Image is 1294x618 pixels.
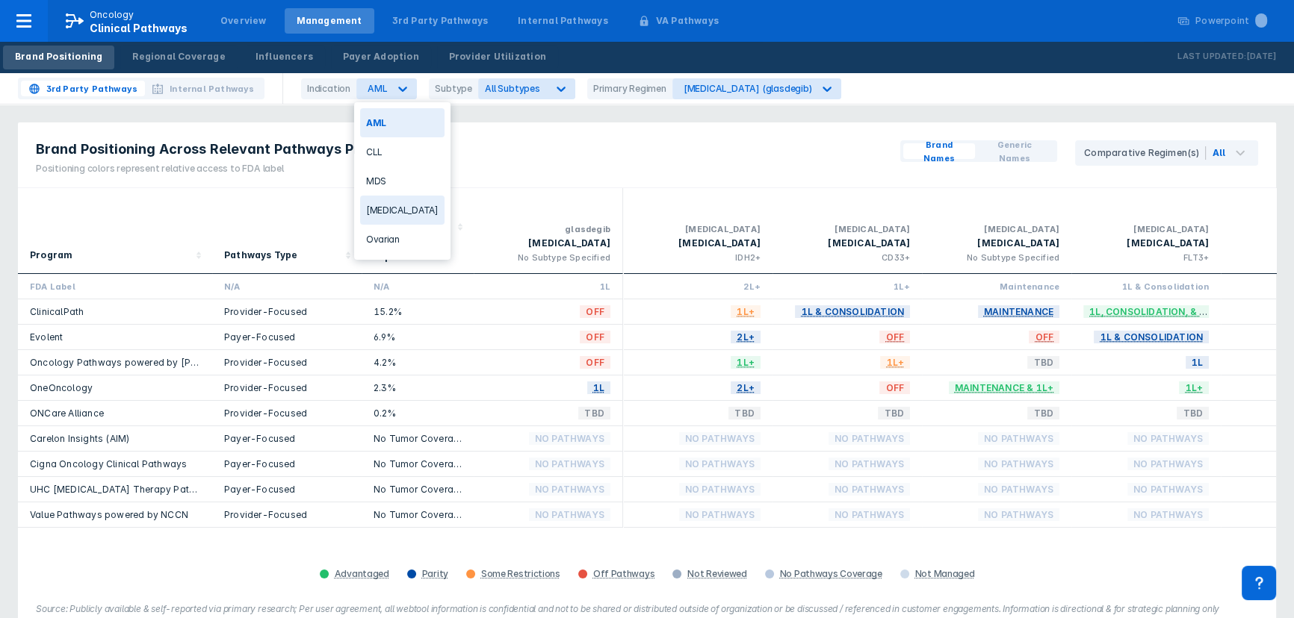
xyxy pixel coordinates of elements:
[224,356,350,369] div: Provider-Focused
[829,430,910,447] span: No Pathways
[481,568,560,580] div: Some Restrictions
[878,405,910,422] span: TBD
[780,568,882,580] div: No Pathways Coverage
[1127,455,1209,472] span: No Pathways
[731,354,761,371] span: 1L+
[679,430,761,447] span: No Pathways
[903,143,975,159] button: Brand Names
[1083,303,1275,320] span: 1L, Consolidation, & Maintenance
[518,14,607,28] div: Internal Pathways
[374,356,462,369] div: 4.2%
[578,405,610,422] span: TBD
[224,407,350,419] div: Provider-Focused
[380,8,501,34] a: 3rd Party Pathways
[360,225,445,254] div: Ovarian
[949,379,1059,396] span: Maintenance & 1L+
[784,251,910,264] div: CD33+
[256,50,313,63] div: Influencers
[635,236,761,251] div: [MEDICAL_DATA]
[120,46,237,69] a: Regional Coverage
[829,506,910,523] span: No Pathways
[374,483,462,496] div: No Tumor Coverage
[170,82,254,96] span: Internal Pathways
[244,46,325,69] a: Influencers
[1246,49,1276,64] p: [DATE]
[374,381,462,394] div: 2.3%
[580,328,610,346] span: OFF
[145,81,261,96] button: Internal Pathways
[36,602,1258,616] figcaption: Source: Publicly available & self-reported via primary research; Per user agreement, all webtool ...
[635,222,761,236] div: [MEDICAL_DATA]
[374,432,462,445] div: No Tumor Coverage
[486,251,610,264] div: No Subtype Specified
[1083,251,1209,264] div: FLT3+
[978,430,1059,447] span: No Pathways
[360,108,445,137] div: AML
[635,280,761,293] div: 2L+
[978,455,1059,472] span: No Pathways
[301,78,356,99] div: Indication
[909,138,969,165] span: Brand Names
[795,303,910,320] span: 1L & Consolidation
[1195,14,1267,28] div: Powerpoint
[224,458,350,470] div: Payer-Focused
[392,14,489,28] div: 3rd Party Pathways
[1179,379,1209,396] span: 1L+
[90,22,188,34] span: Clinical Pathways
[684,83,812,94] div: [MEDICAL_DATA] (glasdegib)
[587,78,672,99] div: Primary Regimen
[593,568,654,580] div: Off Pathways
[679,455,761,472] span: No Pathways
[30,484,219,495] a: UHC [MEDICAL_DATA] Therapy Pathways
[437,46,558,69] a: Provider Utilization
[360,166,445,196] div: MDS
[580,354,610,371] span: OFF
[529,430,610,447] span: No Pathways
[1127,481,1209,498] span: No Pathways
[360,137,445,166] div: CLL
[784,236,910,251] div: [MEDICAL_DATA]
[30,408,104,419] a: ONCare Alliance
[1027,405,1059,422] span: TBD
[374,407,462,419] div: 0.2%
[978,481,1059,498] span: No Pathways
[731,328,761,346] span: 2L+
[829,481,910,498] span: No Pathways
[220,14,267,28] div: Overview
[224,331,350,343] div: Payer-Focused
[224,381,350,394] div: Provider-Focused
[879,328,910,346] span: OFF
[374,331,462,343] div: 6.9%
[486,222,610,236] div: glasdegib
[934,236,1059,251] div: [MEDICAL_DATA]
[879,379,910,396] span: OFF
[422,568,448,580] div: Parity
[21,81,145,96] button: 3rd Party Pathways
[679,506,761,523] span: No Pathways
[978,303,1059,320] span: Maintenance
[30,458,187,469] a: Cigna Oncology Clinical Pathways
[1083,222,1209,236] div: [MEDICAL_DATA]
[224,508,350,521] div: Provider-Focused
[30,357,257,368] a: Oncology Pathways powered by [PERSON_NAME]
[1127,430,1209,447] span: No Pathways
[3,46,114,69] a: Brand Positioning
[208,8,279,34] a: Overview
[36,140,412,158] span: Brand Positioning Across Relevant Pathways Programs
[934,222,1059,236] div: [MEDICAL_DATA]
[374,280,462,293] div: N/A
[90,8,134,22] p: Oncology
[30,280,200,293] div: FDA Label
[331,46,431,69] a: Payer Adoption
[975,143,1054,159] button: Generic Names
[212,188,362,274] div: Sort
[978,506,1059,523] span: No Pathways
[934,280,1059,293] div: Maintenance
[224,305,350,318] div: Provider-Focused
[506,8,619,34] a: Internal Pathways
[529,455,610,472] span: No Pathways
[728,405,761,422] span: TBD
[934,251,1059,264] div: No Subtype Specified
[224,248,298,263] div: Pathways Type
[224,432,350,445] div: Payer-Focused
